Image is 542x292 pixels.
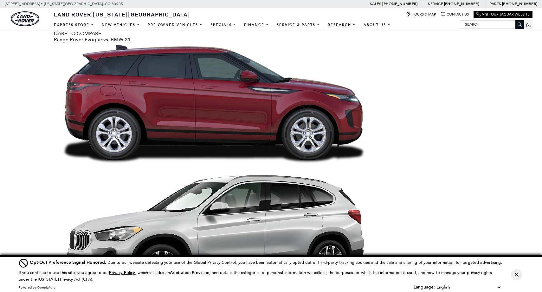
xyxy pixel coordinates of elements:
u: Privacy Policy [109,270,135,276]
a: Research [324,19,360,30]
a: Land Rover [US_STATE][GEOGRAPHIC_DATA] [50,10,194,18]
a: land-rover [11,11,39,26]
select: Language Select [435,284,502,291]
span: Land Rover [US_STATE][GEOGRAPHIC_DATA] [54,10,190,18]
span: Service [428,2,443,6]
span: Sales [370,2,381,6]
a: Visit Our Jaguar Website [476,12,530,17]
span: Opt-Out Preference Signal Honored . [30,259,107,265]
input: Search [460,21,524,28]
a: ComplyAuto [37,285,55,289]
a: Service & Parts [273,19,324,30]
div: Due to our website detecting your use of the Global Privacy Control, you have been automatically ... [30,259,502,266]
span: Parts [490,2,501,6]
p: If you continue to use this site, you agree to our , which includes an , and details the categori... [19,270,492,282]
a: Hours & Map [406,12,436,17]
a: [PHONE_NUMBER] [444,1,479,6]
a: About Us [360,19,395,30]
a: Finance [240,19,273,30]
nav: Main Navigation [50,19,395,30]
a: [STREET_ADDRESS] • [US_STATE][GEOGRAPHIC_DATA], CO 80905 [5,2,123,6]
div: Powered by [19,286,55,289]
div: DARE TO COMPARE [54,30,488,36]
strong: Arbitration Provision [170,270,209,276]
a: [PHONE_NUMBER] [502,1,537,6]
a: EXPRESS STORE [50,19,98,30]
div: Range Rover Evoque vs. BMW X1 [54,36,488,42]
img: Land Rover [11,11,39,26]
a: Privacy Policy [109,270,135,275]
div: Language: [414,285,435,289]
a: New Vehicles [98,19,144,30]
button: Close Button [511,269,522,280]
img: Range Rover Evoque [54,42,371,167]
a: [PHONE_NUMBER] [382,1,417,6]
a: Pre-Owned Vehicles [144,19,207,30]
a: Contact Us [441,12,469,17]
a: Specials [207,19,240,30]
